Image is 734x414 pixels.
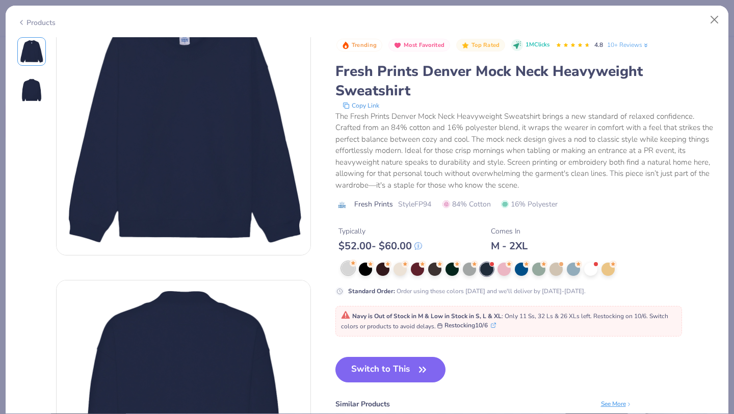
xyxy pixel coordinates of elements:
[394,41,402,49] img: Most Favorited sort
[335,399,390,409] div: Similar Products
[526,41,549,49] span: 1M Clicks
[57,1,310,255] img: Front
[17,17,56,28] div: Products
[335,357,446,382] button: Switch to This
[705,10,724,30] button: Close
[339,100,382,111] button: copy to clipboard
[398,199,431,210] span: Style FP94
[335,201,349,209] img: brand logo
[404,42,444,48] span: Most Favorited
[352,42,377,48] span: Trending
[335,62,717,100] div: Fresh Prints Denver Mock Neck Heavyweight Sweatshirt
[491,240,528,252] div: M - 2XL
[336,39,382,52] button: Badge Button
[338,226,422,237] div: Typically
[348,287,395,295] strong: Standard Order :
[388,39,450,52] button: Badge Button
[19,78,44,102] img: Back
[442,199,491,210] span: 84% Cotton
[556,37,590,54] div: 4.8 Stars
[354,199,393,210] span: Fresh Prints
[594,41,603,49] span: 4.8
[338,240,422,252] div: $ 52.00 - $ 60.00
[607,40,649,49] a: 10+ Reviews
[348,287,586,296] div: Order using these colors [DATE] and we'll deliver by [DATE]-[DATE].
[342,41,350,49] img: Trending sort
[19,39,44,64] img: Front
[352,312,502,320] strong: Navy is Out of Stock in M & Low in Stock in S, L & XL
[341,312,668,330] span: : Only 11 Ss, 32 Ls & 26 XLs left. Restocking on 10/6. Switch colors or products to avoid delays.
[501,199,558,210] span: 16% Polyester
[471,42,500,48] span: Top Rated
[456,39,505,52] button: Badge Button
[461,41,469,49] img: Top Rated sort
[601,399,632,408] div: See More
[491,226,528,237] div: Comes In
[437,321,496,330] button: Restocking10/6
[335,111,717,191] div: The Fresh Prints Denver Mock Neck Heavyweight Sweatshirt brings a new standard of relaxed confide...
